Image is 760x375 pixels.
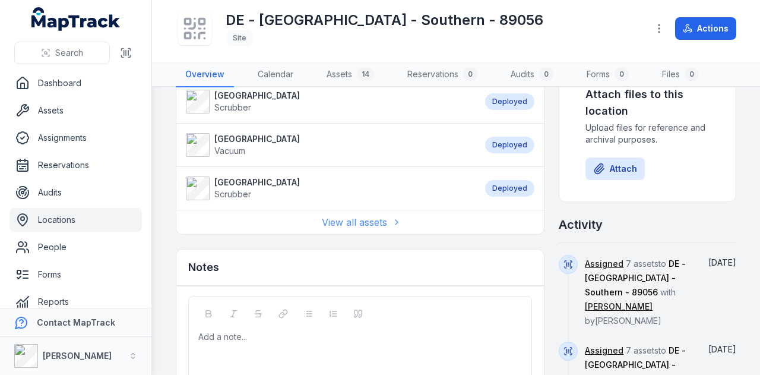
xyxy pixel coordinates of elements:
a: Assignments [9,126,142,150]
h1: DE - [GEOGRAPHIC_DATA] - Southern - 89056 [226,11,543,30]
div: 0 [615,67,629,81]
a: Files0 [653,62,708,87]
div: 14 [357,67,374,81]
strong: [GEOGRAPHIC_DATA] [214,90,300,102]
a: MapTrack [31,7,121,31]
a: [GEOGRAPHIC_DATA]Vacuum [186,133,473,157]
a: Reservations [9,153,142,177]
h3: Attach files to this location [585,86,710,119]
div: Deployed [485,93,534,110]
span: Search [55,47,83,59]
time: 8/14/2025, 3:24:20 PM [708,344,736,354]
a: Forms0 [577,62,638,87]
div: 0 [463,67,477,81]
span: DE - [GEOGRAPHIC_DATA] - Southern - 89056 [585,259,686,297]
strong: [GEOGRAPHIC_DATA] [214,177,300,188]
span: [DATE] [708,257,736,267]
div: Deployed [485,137,534,153]
div: 0 [539,67,553,81]
button: Actions [675,17,736,40]
a: Reservations0 [398,62,487,87]
a: Audits [9,181,142,204]
a: Reports [9,290,142,314]
a: [GEOGRAPHIC_DATA]Scrubber [186,177,473,200]
a: Audits0 [501,62,563,87]
a: [GEOGRAPHIC_DATA]Scrubber [186,90,473,114]
strong: Contact MapTrack [37,317,115,327]
h3: Notes [188,259,219,276]
a: Assigned [585,258,623,270]
a: Assets14 [317,62,384,87]
span: Scrubber [214,189,251,199]
time: 8/14/2025, 3:24:20 PM [708,257,736,267]
div: Site [226,30,254,46]
a: View all assets [322,215,399,229]
span: [DATE] [708,344,736,354]
a: People [9,235,142,259]
span: Scrubber [214,102,251,112]
a: Locations [9,208,142,232]
span: Upload files for reference and archival purposes. [585,122,710,146]
a: [PERSON_NAME] [585,301,653,313]
a: Dashboard [9,71,142,95]
h2: Activity [559,216,603,233]
div: 0 [685,67,699,81]
a: Assigned [585,345,623,357]
a: Assets [9,99,142,122]
span: 7 assets to with by [PERSON_NAME] [585,259,686,326]
a: Calendar [248,62,303,87]
a: Overview [176,62,234,87]
strong: [GEOGRAPHIC_DATA] [214,133,300,145]
button: Search [14,42,110,64]
strong: [PERSON_NAME] [43,351,112,361]
div: Deployed [485,180,534,197]
button: Attach [585,157,645,180]
span: Vacuum [214,146,245,156]
a: Forms [9,263,142,286]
